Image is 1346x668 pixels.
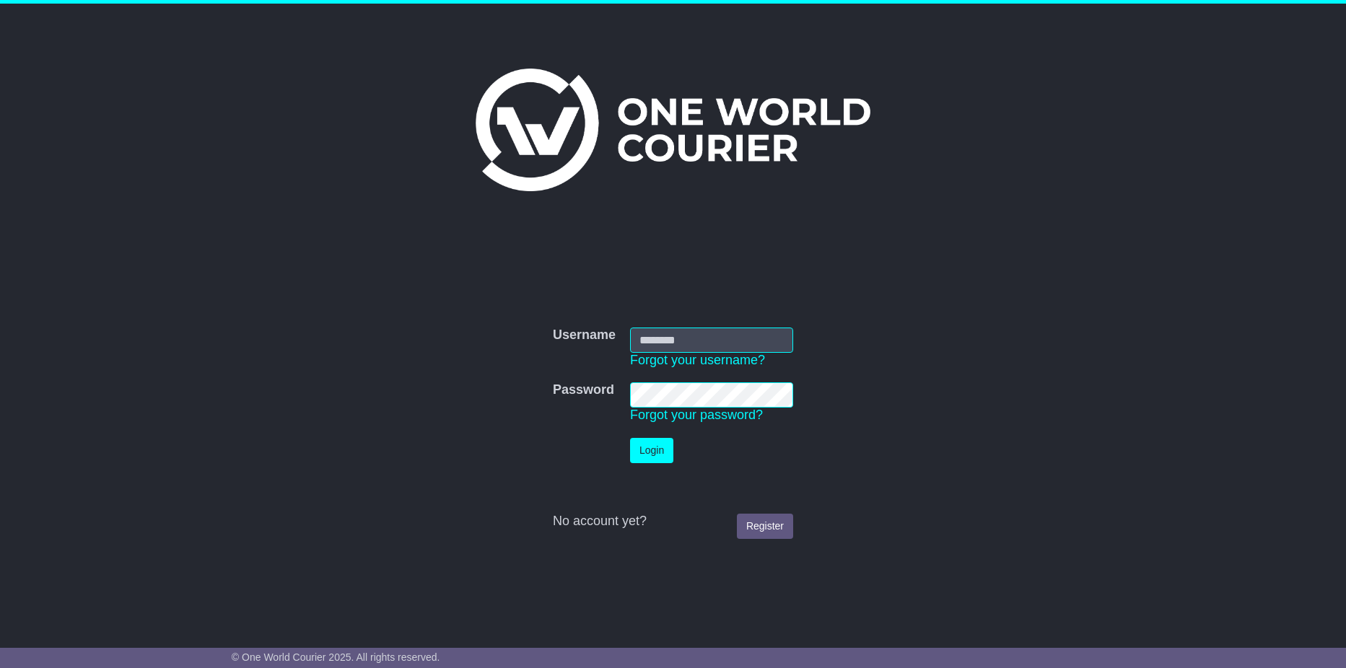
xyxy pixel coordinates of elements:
img: One World [476,69,870,191]
span: © One World Courier 2025. All rights reserved. [232,651,440,663]
button: Login [630,438,673,463]
label: Username [553,328,616,343]
a: Forgot your username? [630,353,765,367]
label: Password [553,382,614,398]
a: Register [737,514,793,539]
a: Forgot your password? [630,408,763,422]
div: No account yet? [553,514,793,529]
